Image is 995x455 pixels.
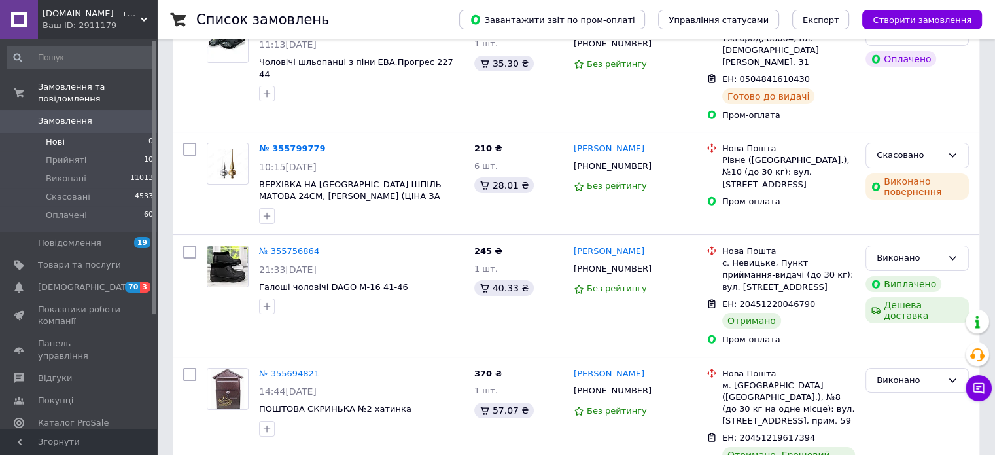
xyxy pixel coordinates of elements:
[211,369,244,409] img: Фото товару
[140,282,150,293] span: 3
[474,56,534,71] div: 35.30 ₴
[574,264,652,274] span: [PHONE_NUMBER]
[474,403,534,418] div: 57.07 ₴
[38,338,121,361] span: Панель управління
[658,10,779,29] button: Управління статусами
[474,369,502,378] span: 370 ₴
[722,109,855,121] div: Пром-оплата
[7,46,154,69] input: Пошук
[722,433,815,443] span: ЕН: 20451219617394
[46,191,90,203] span: Скасовані
[587,181,647,191] span: Без рейтингу
[207,22,248,62] img: Фото товару
[877,251,942,265] div: Виконано
[43,8,141,20] span: Domko.online - товари для дому
[587,59,647,69] span: Без рейтингу
[849,14,982,24] a: Створити замовлення
[474,386,498,395] span: 1 шт.
[587,406,647,416] span: Без рейтингу
[38,115,92,127] span: Замовлення
[722,155,855,191] div: Рівне ([GEOGRAPHIC_DATA].), №10 (до 30 кг): вул. [STREET_ADDRESS]
[722,380,855,428] div: м. [GEOGRAPHIC_DATA] ([GEOGRAPHIC_DATA].), №8 (до 30 кг на одне місце): вул. [STREET_ADDRESS], пр...
[259,179,442,213] a: ВЕРХІВКА НА [GEOGRAPHIC_DATA] ШПІЛЬ МАТОВА 24СМ, [PERSON_NAME] (ЦІНА ЗА 1ШТ)
[474,177,534,193] div: 28.01 ₴
[135,191,153,203] span: 4533
[38,395,73,407] span: Покупці
[865,276,941,292] div: Виплачено
[46,209,87,221] span: Оплачені
[862,10,982,29] button: Створити замовлення
[792,10,850,29] button: Експорт
[722,74,810,84] span: ЕН: 0504841610430
[574,143,644,155] a: [PERSON_NAME]
[574,368,644,380] a: [PERSON_NAME]
[722,33,855,69] div: Ужгород, 88004, пл. [DEMOGRAPHIC_DATA][PERSON_NAME], 31
[966,375,992,401] button: Чат з покупцем
[38,417,109,429] span: Каталог ProSale
[574,39,652,48] span: [PHONE_NUMBER]
[669,15,769,25] span: Управління статусами
[259,264,317,275] span: 21:33[DATE]
[877,149,942,162] div: Скасовано
[259,386,317,397] span: 14:44[DATE]
[574,161,652,171] span: [PHONE_NUMBER]
[38,81,157,105] span: Замовлення та повідомлення
[46,173,86,185] span: Виконані
[722,299,815,309] span: ЕН: 20451220046790
[722,143,855,155] div: Нова Пошта
[125,282,140,293] span: 70
[877,374,942,388] div: Виконано
[144,209,153,221] span: 60
[865,297,969,323] div: Дешева доставка
[207,143,249,185] a: Фото товару
[259,39,317,50] span: 11:13[DATE]
[259,143,326,153] a: № 355799779
[722,368,855,380] div: Нова Пошта
[803,15,839,25] span: Експорт
[474,246,502,256] span: 245 ₴
[46,136,65,148] span: Нові
[587,283,647,293] span: Без рейтингу
[474,161,498,171] span: 6 шт.
[144,155,153,166] span: 10
[130,173,153,185] span: 11013
[474,143,502,153] span: 210 ₴
[474,39,498,48] span: 1 шт.
[38,237,101,249] span: Повідомлення
[470,14,635,26] span: Завантажити звіт по пром-оплаті
[259,404,411,414] a: ПОШТОВА СКРИНЬКА №2 хатинка
[259,57,453,79] a: Чоловічі шльопанці з піни ЕВА,Прогрес 227 44
[207,149,248,179] img: Фото товару
[38,304,121,327] span: Показники роботи компанії
[43,20,157,31] div: Ваш ID: 2911179
[46,155,86,166] span: Прийняті
[259,369,319,378] a: № 355694821
[474,264,498,274] span: 1 шт.
[207,246,249,287] a: Фото товару
[196,12,329,27] h1: Список замовлень
[722,88,815,104] div: Готово до видачі
[574,246,644,258] a: [PERSON_NAME]
[259,282,408,292] a: Галоші чоловічі DAGO М-16 41-46
[38,259,121,271] span: Товари та послуги
[722,196,855,208] div: Пром-оплата
[722,257,855,293] div: с. Невицьке, Пункт приймання-видачі (до 30 кг): вул. [STREET_ADDRESS]
[865,51,936,67] div: Оплачено
[207,246,248,287] img: Фото товару
[574,386,652,395] span: [PHONE_NUMBER]
[207,21,249,63] a: Фото товару
[722,246,855,257] div: Нова Пошта
[134,237,150,248] span: 19
[873,15,971,25] span: Створити замовлення
[38,282,135,293] span: [DEMOGRAPHIC_DATA]
[207,368,249,410] a: Фото товару
[722,313,781,329] div: Отримано
[259,246,319,256] a: № 355756864
[865,173,969,200] div: Виконано повернення
[148,136,153,148] span: 0
[259,162,317,172] span: 10:15[DATE]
